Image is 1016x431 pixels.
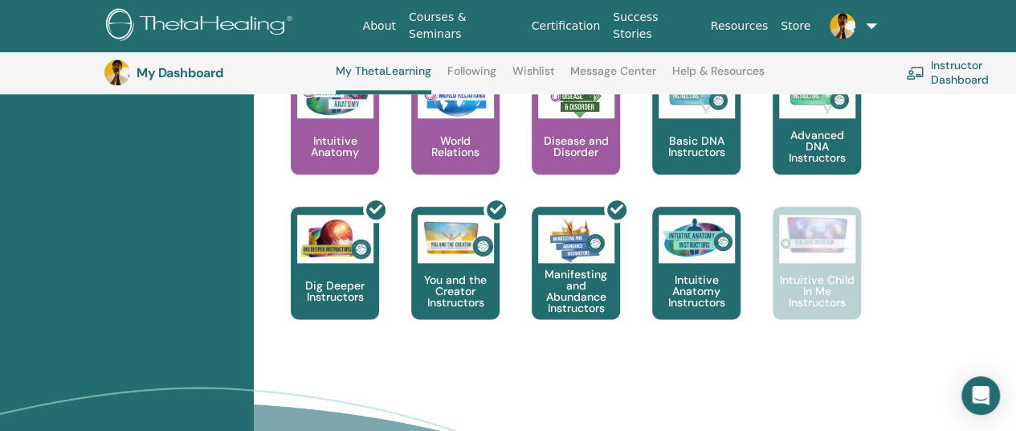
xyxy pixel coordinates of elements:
img: Intuitive Anatomy [297,70,373,118]
a: Courses & Seminars [402,2,525,49]
a: You and the Creator Instructors You and the Creator Instructors [411,207,500,351]
a: Success Stories [606,2,704,49]
a: Intuitive Child In Me Instructors Intuitive Child In Me Instructors [773,207,861,351]
p: Advanced DNA Instructors [773,129,861,163]
img: World Relations [418,70,494,118]
a: Message Center [570,64,656,90]
a: Basic DNA Instructors Basic DNA Instructors [652,62,741,207]
a: Disease and Disorder Disease and Disorder [532,62,620,207]
p: Intuitive Anatomy Instructors [652,274,741,308]
img: default.jpg [104,60,130,85]
a: Advanced DNA Instructors Advanced DNA Instructors [773,62,861,207]
img: default.jpg [830,13,855,39]
a: Resources [704,11,775,41]
a: Certification [525,11,606,41]
p: Intuitive Anatomy [291,135,379,158]
img: logo.png [106,8,298,44]
p: Manifesting and Abundance Instructors [532,269,620,314]
img: Advanced DNA Instructors [779,70,855,118]
p: Disease and Disorder [532,135,620,158]
img: Manifesting and Abundance Instructors [538,215,614,263]
p: You and the Creator Instructors [411,274,500,308]
img: Intuitive Anatomy Instructors [659,215,735,263]
a: Intuitive Anatomy Instructors Intuitive Anatomy Instructors [652,207,741,351]
a: About [357,11,402,41]
img: Disease and Disorder [538,70,614,118]
a: Store [774,11,817,41]
img: Dig Deeper Instructors [297,215,373,263]
a: Intuitive Anatomy Intuitive Anatomy [291,62,379,207]
a: Wishlist [512,64,555,90]
p: Dig Deeper Instructors [291,280,379,302]
img: Intuitive Child In Me Instructors [779,215,855,254]
a: World Relations World Relations [411,62,500,207]
img: Basic DNA Instructors [659,70,735,118]
a: My ThetaLearning [336,64,431,94]
h3: My Dashboard [137,65,297,80]
a: Dig Deeper Instructors Dig Deeper Instructors [291,207,379,351]
a: Following [447,64,496,90]
p: Intuitive Child In Me Instructors [773,274,861,308]
img: You and the Creator Instructors [418,215,494,263]
div: Open Intercom Messenger [961,376,1000,415]
img: chalkboard-teacher.svg [906,66,924,80]
a: Help & Resources [672,64,765,90]
p: Basic DNA Instructors [652,135,741,158]
p: World Relations [411,135,500,158]
a: Manifesting and Abundance Instructors Manifesting and Abundance Instructors [532,207,620,351]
